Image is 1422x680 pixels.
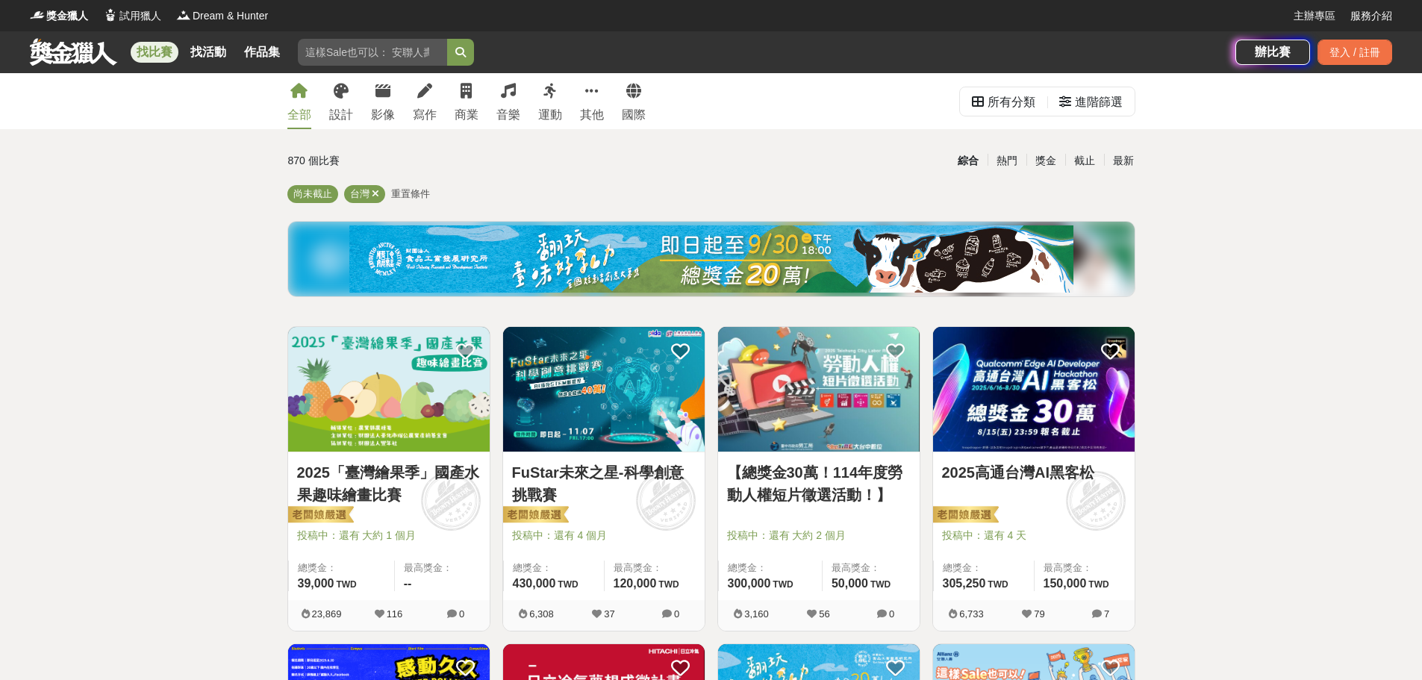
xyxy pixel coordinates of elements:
a: 【總獎金30萬！114年度勞動人權短片徵選活動！】 [727,461,911,506]
span: 3,160 [744,608,769,620]
span: 最高獎金： [614,561,696,575]
span: 最高獎金： [1044,561,1126,575]
span: 39,000 [298,577,334,590]
span: 56 [819,608,829,620]
span: 79 [1034,608,1044,620]
img: 老闆娘嚴選 [930,505,999,526]
span: 最高獎金： [832,561,911,575]
div: 音樂 [496,106,520,124]
span: 7 [1104,608,1109,620]
img: bbde9c48-f993-4d71-8b4e-c9f335f69c12.jpg [349,225,1073,293]
div: 商業 [455,106,478,124]
a: 設計 [329,73,353,129]
a: 2025高通台灣AI黑客松 [942,461,1126,484]
a: 服務介紹 [1350,8,1392,24]
a: Logo獎金獵人 [30,8,88,24]
div: 870 個比賽 [288,148,570,174]
a: 全部 [287,73,311,129]
span: 430,000 [513,577,556,590]
span: 重置條件 [391,188,430,199]
span: 150,000 [1044,577,1087,590]
span: 總獎金： [298,561,385,575]
img: Cover Image [933,327,1135,452]
span: 總獎金： [513,561,595,575]
a: 2025「臺灣繪果季」國產水果趣味繪畫比賽 [297,461,481,506]
a: 作品集 [238,42,286,63]
a: 音樂 [496,73,520,129]
div: 運動 [538,106,562,124]
span: 300,000 [728,577,771,590]
a: 找活動 [184,42,232,63]
span: TWD [1088,579,1108,590]
span: 投稿中：還有 大約 1 個月 [297,528,481,543]
a: LogoDream & Hunter [176,8,268,24]
span: 0 [889,608,894,620]
span: 6,733 [959,608,984,620]
div: 綜合 [949,148,988,174]
a: Logo試用獵人 [103,8,161,24]
div: 寫作 [413,106,437,124]
div: 獎金 [1026,148,1065,174]
div: 熱門 [988,148,1026,174]
span: 台灣 [350,188,369,199]
span: 120,000 [614,577,657,590]
img: 老闆娘嚴選 [500,505,569,526]
span: 總獎金： [943,561,1025,575]
span: 50,000 [832,577,868,590]
a: FuStar未來之星-科學創意挑戰賽 [512,461,696,506]
span: 0 [674,608,679,620]
span: 6,308 [529,608,554,620]
div: 所有分類 [988,87,1035,117]
div: 最新 [1104,148,1143,174]
span: -- [404,577,412,590]
a: 運動 [538,73,562,129]
a: 主辦專區 [1294,8,1335,24]
img: Cover Image [718,327,920,452]
span: TWD [658,579,679,590]
span: 總獎金： [728,561,813,575]
a: 影像 [371,73,395,129]
span: TWD [870,579,891,590]
span: 投稿中：還有 大約 2 個月 [727,528,911,543]
img: Logo [103,7,118,22]
span: 37 [604,608,614,620]
img: Cover Image [503,327,705,452]
a: 找比賽 [131,42,178,63]
img: Cover Image [288,327,490,452]
span: 獎金獵人 [46,8,88,24]
div: 登入 / 註冊 [1317,40,1392,65]
div: 其他 [580,106,604,124]
a: 其他 [580,73,604,129]
a: 辦比賽 [1235,40,1310,65]
span: 尚未截止 [293,188,332,199]
span: TWD [988,579,1008,590]
div: 全部 [287,106,311,124]
div: 進階篩選 [1075,87,1123,117]
img: 老闆娘嚴選 [285,505,354,526]
span: 投稿中：還有 4 天 [942,528,1126,543]
input: 這樣Sale也可以： 安聯人壽創意銷售法募集 [298,39,447,66]
a: 商業 [455,73,478,129]
div: 國際 [622,106,646,124]
span: Dream & Hunter [193,8,268,24]
span: TWD [773,579,793,590]
div: 影像 [371,106,395,124]
a: 國際 [622,73,646,129]
img: Logo [176,7,191,22]
span: 投稿中：還有 4 個月 [512,528,696,543]
span: 0 [459,608,464,620]
span: TWD [558,579,578,590]
div: 設計 [329,106,353,124]
img: Logo [30,7,45,22]
span: 試用獵人 [119,8,161,24]
a: 寫作 [413,73,437,129]
span: 最高獎金： [404,561,481,575]
span: 305,250 [943,577,986,590]
span: TWD [336,579,356,590]
div: 截止 [1065,148,1104,174]
span: 116 [387,608,403,620]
